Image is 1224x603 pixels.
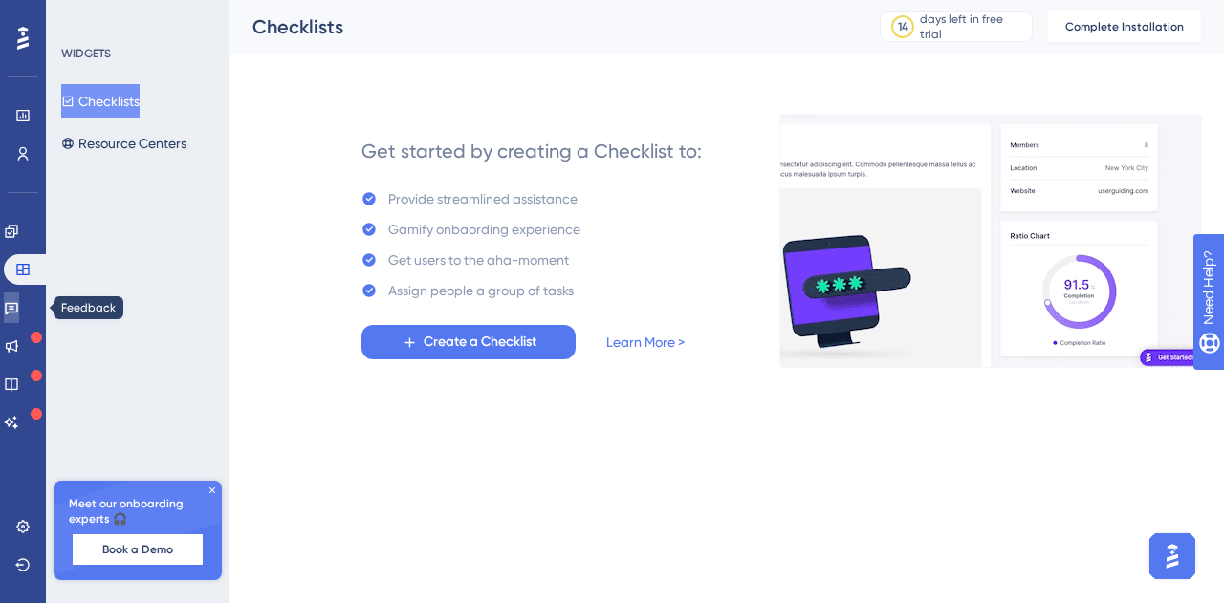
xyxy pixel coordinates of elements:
span: Complete Installation [1065,19,1184,34]
button: Resource Centers [61,126,186,161]
div: days left in free trial [920,11,1026,42]
button: Book a Demo [73,534,203,565]
div: Get started by creating a Checklist to: [361,138,702,164]
div: Checklists [252,13,832,40]
div: Get users to the aha-moment [388,248,569,271]
span: Need Help? [45,5,120,28]
button: Complete Installation [1048,11,1201,42]
button: Create a Checklist [361,325,576,359]
div: Provide streamlined assistance [388,187,578,210]
img: e28e67207451d1beac2d0b01ddd05b56.gif [779,114,1202,368]
div: Assign people a group of tasks [388,279,574,302]
iframe: UserGuiding AI Assistant Launcher [1144,528,1201,585]
span: Meet our onboarding experts 🎧 [69,496,207,527]
a: Learn More > [606,331,685,354]
div: WIDGETS [61,46,111,61]
div: Gamify onbaording experience [388,218,580,241]
div: 14 [898,19,908,34]
span: Create a Checklist [424,331,536,354]
button: Checklists [61,84,140,118]
span: Book a Demo [102,542,173,557]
